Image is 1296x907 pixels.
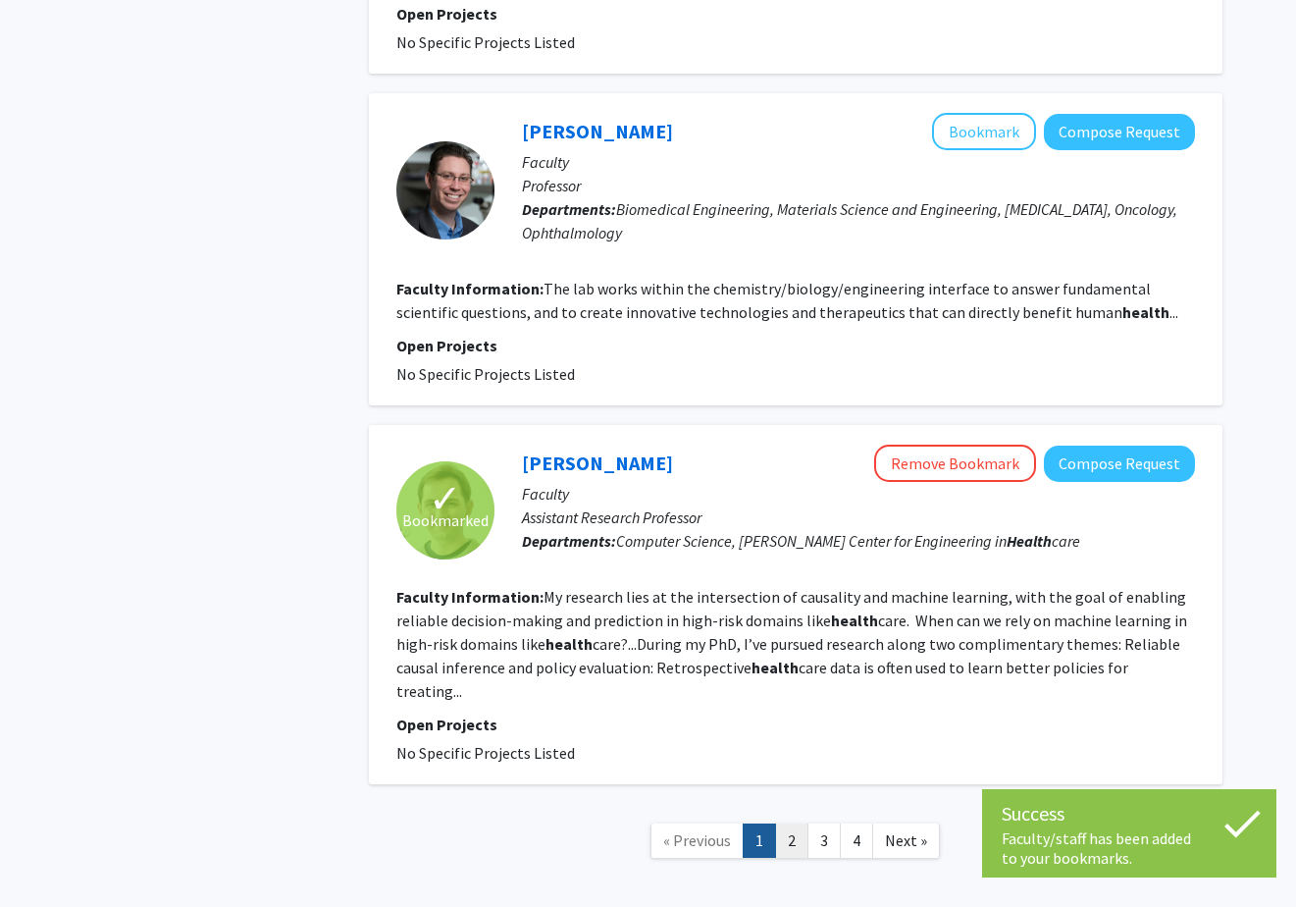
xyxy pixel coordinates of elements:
[522,451,673,475] a: [PERSON_NAME]
[1002,828,1257,868] div: Faculty/staff has been added to your bookmarks.
[396,713,1195,736] p: Open Projects
[831,611,878,630] b: health
[616,531,1080,551] span: Computer Science, [PERSON_NAME] Center for Engineering in care
[1007,531,1052,551] b: Health
[807,824,841,858] a: 3
[522,199,1177,242] span: Biomedical Engineering, Materials Science and Engineering, [MEDICAL_DATA], Oncology, Ophthalmology
[932,113,1036,150] button: Add Jordan Green to Bookmarks
[775,824,808,858] a: 2
[522,531,616,551] b: Departments:
[663,830,731,850] span: « Previous
[743,824,776,858] a: 1
[396,32,575,52] span: No Specific Projects Listed
[522,174,1195,197] p: Professor
[396,364,575,384] span: No Specific Projects Listed
[752,658,799,677] b: health
[545,634,593,654] b: health
[15,819,83,892] iframe: Chat
[522,199,616,219] b: Departments:
[396,587,544,607] b: Faculty Information:
[522,150,1195,174] p: Faculty
[1122,302,1169,322] b: health
[396,334,1195,357] p: Open Projects
[885,830,927,850] span: Next »
[1044,446,1195,482] button: Compose Request to Michael Oberst
[429,489,462,508] span: ✓
[402,508,489,532] span: Bookmarked
[1002,799,1257,828] div: Success
[522,119,673,143] a: [PERSON_NAME]
[522,506,1195,529] p: Assistant Research Professor
[396,743,575,763] span: No Specific Projects Listed
[840,824,873,858] a: 4
[396,279,1178,322] fg-read-more: The lab works within the chemistry/biology/engineering interface to answer fundamental scientific...
[522,482,1195,506] p: Faculty
[396,587,1187,701] fg-read-more: My research lies at the intersection of causality and machine learning, with the goal of enabling...
[396,2,1195,26] p: Open Projects
[650,824,744,858] a: Previous Page
[872,824,940,858] a: Next
[1044,114,1195,150] button: Compose Request to Jordan Green
[874,445,1036,482] button: Remove Bookmark
[396,279,544,298] b: Faculty Information:
[369,804,1222,883] nav: Page navigation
